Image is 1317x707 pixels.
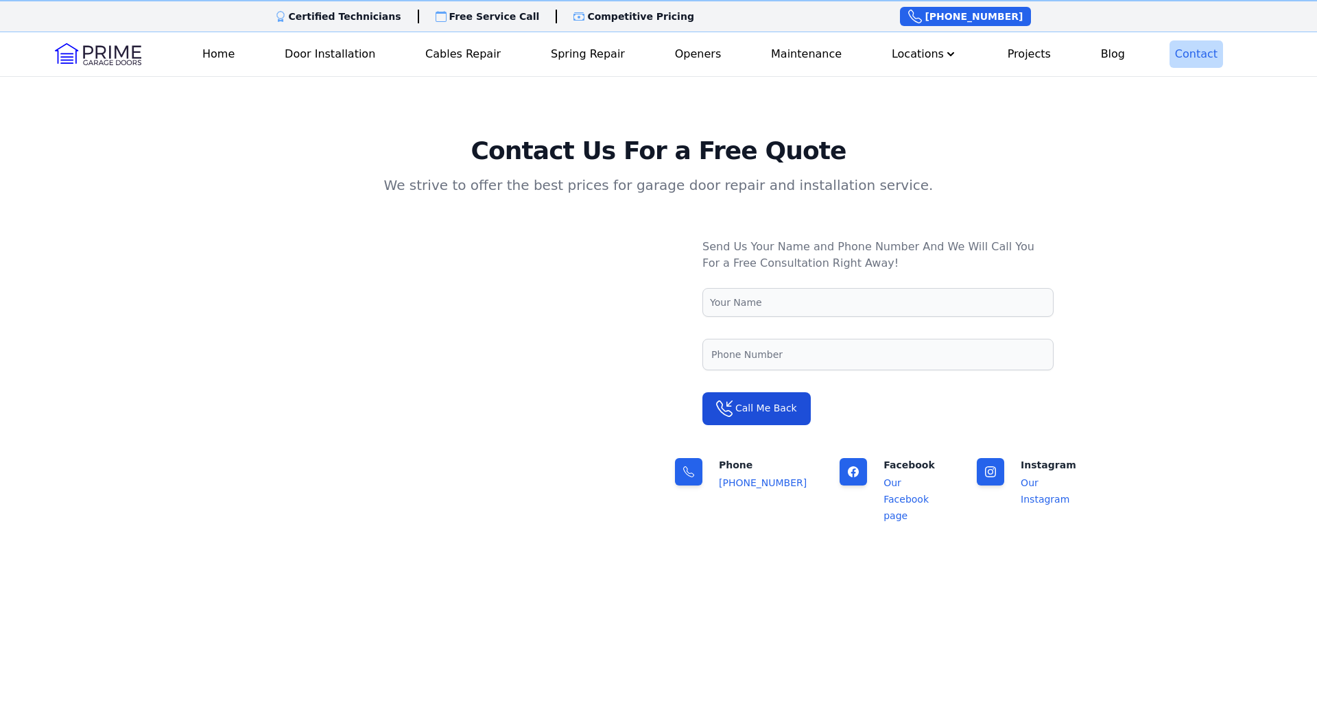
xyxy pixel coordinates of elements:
p: Instagram [1021,458,1081,472]
a: Maintenance [766,40,847,68]
img: Logo [55,43,141,65]
a: Projects [1002,40,1056,68]
p: Phone [719,458,807,472]
p: Facebook [883,458,944,472]
a: Home [197,40,240,68]
a: Our Facebook page [883,477,929,521]
p: We strive to offer the best prices for garage door repair and installation service. [219,176,1097,195]
a: Blog [1095,40,1130,68]
input: Your Name [702,288,1054,317]
p: Competitive Pricing [587,10,694,23]
a: Openers [669,40,727,68]
a: Spring Repair [545,40,630,68]
a: [PHONE_NUMBER] [719,477,807,488]
p: Free Service Call [449,10,540,23]
p: Certified Technicians [289,10,401,23]
h2: Contact Us For a Free Quote [219,137,1097,165]
input: Phone Number [702,339,1054,370]
a: [PHONE_NUMBER] [900,7,1031,26]
a: Cables Repair [420,40,506,68]
a: Our Instagram [1021,477,1069,505]
a: Contact [1170,40,1223,68]
a: Door Installation [279,40,381,68]
button: Locations [886,40,963,68]
button: Call Me Back [702,392,811,425]
p: Send Us Your Name and Phone Number And We Will Call You For a Free Consultation Right Away! [702,239,1054,272]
